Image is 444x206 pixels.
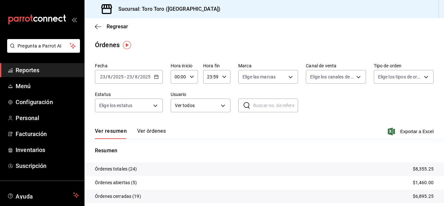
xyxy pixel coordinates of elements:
[310,74,354,80] span: Elige los canales de venta
[95,40,120,50] div: Órdenes
[203,63,230,68] label: Hora fin
[374,63,434,68] label: Tipo de orden
[175,102,218,109] span: Ver todos
[378,74,422,80] span: Elige los tipos de orden
[16,145,79,154] span: Inventarios
[413,166,434,172] p: $8,355.25
[135,74,138,79] input: --
[16,66,79,75] span: Reportes
[113,5,220,13] h3: Sucursal: Toro Toro ([GEOGRAPHIC_DATA])
[413,193,434,200] p: $6,895.25
[95,63,163,68] label: Fecha
[107,23,128,30] span: Regresar
[238,63,298,68] label: Marca
[132,74,134,79] span: /
[95,92,163,97] label: Estatus
[171,63,198,68] label: Hora inicio
[16,98,79,106] span: Configuración
[306,63,366,68] label: Canal de venta
[123,41,131,49] img: Tooltip marker
[16,161,79,170] span: Suscripción
[106,74,108,79] span: /
[16,191,71,199] span: Ayuda
[16,114,79,122] span: Personal
[100,74,106,79] input: --
[99,102,132,109] span: Elige los estatus
[242,74,276,80] span: Elige las marcas
[7,39,80,53] button: Pregunta a Parrot AI
[126,74,132,79] input: --
[95,193,141,200] p: Órdenes cerradas (19)
[95,147,434,155] p: Resumen
[95,179,137,186] p: Órdenes abiertas (5)
[16,82,79,90] span: Menú
[253,99,298,112] input: Buscar no. de referencia
[108,74,111,79] input: --
[18,43,70,49] span: Pregunta a Parrot AI
[389,128,434,135] button: Exportar a Excel
[113,74,124,79] input: ----
[95,23,128,30] button: Regresar
[95,128,166,139] div: navigation tabs
[95,166,137,172] p: Órdenes totales (24)
[138,74,140,79] span: /
[95,128,127,139] button: Ver resumen
[5,47,80,54] a: Pregunta a Parrot AI
[137,128,166,139] button: Ver órdenes
[140,74,151,79] input: ----
[413,179,434,186] p: $1,460.00
[171,92,230,97] label: Usuario
[72,17,77,22] button: open_drawer_menu
[16,130,79,138] span: Facturación
[111,74,113,79] span: /
[124,74,126,79] span: -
